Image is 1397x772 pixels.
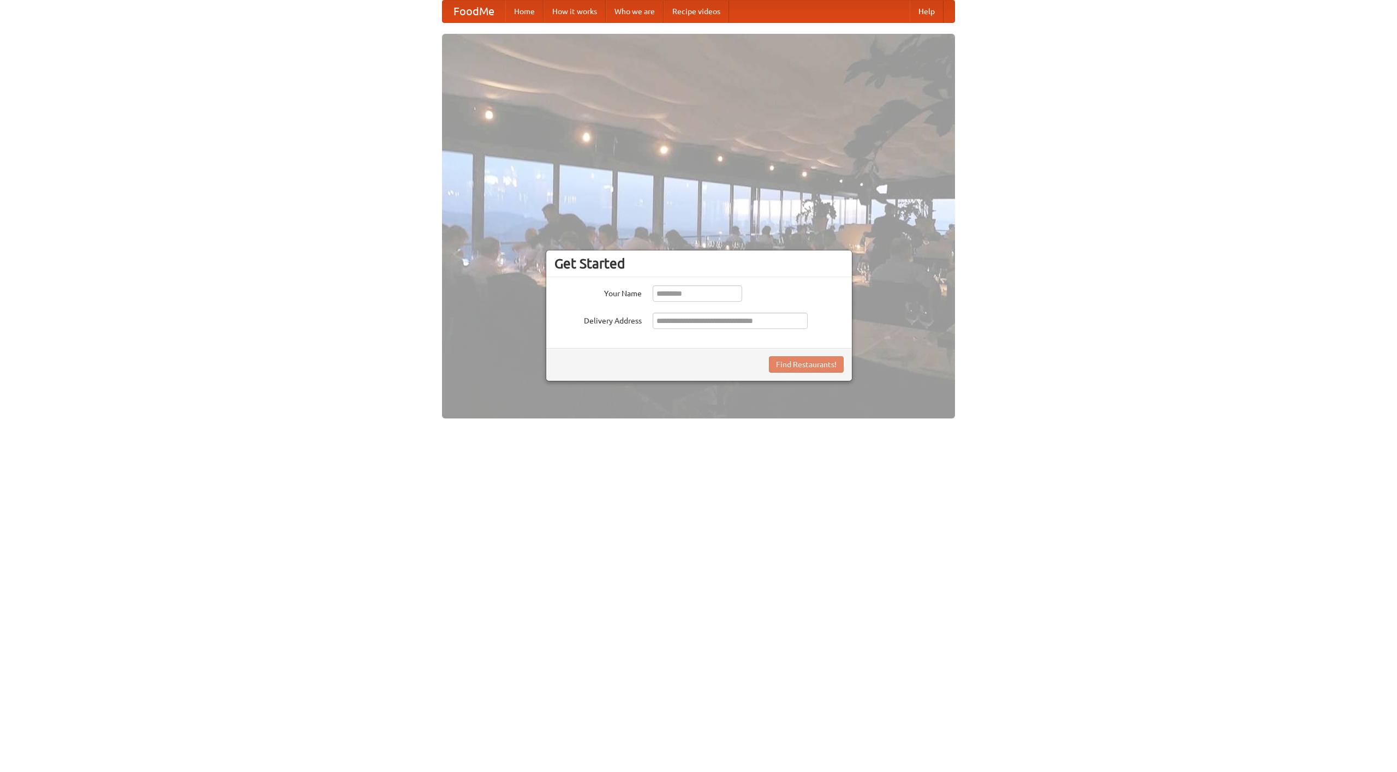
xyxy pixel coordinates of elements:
h3: Get Started [554,255,844,272]
button: Find Restaurants! [769,356,844,373]
a: Who we are [606,1,664,22]
a: FoodMe [443,1,505,22]
a: Help [910,1,944,22]
a: Recipe videos [664,1,729,22]
label: Your Name [554,285,642,299]
label: Delivery Address [554,313,642,326]
a: How it works [544,1,606,22]
a: Home [505,1,544,22]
